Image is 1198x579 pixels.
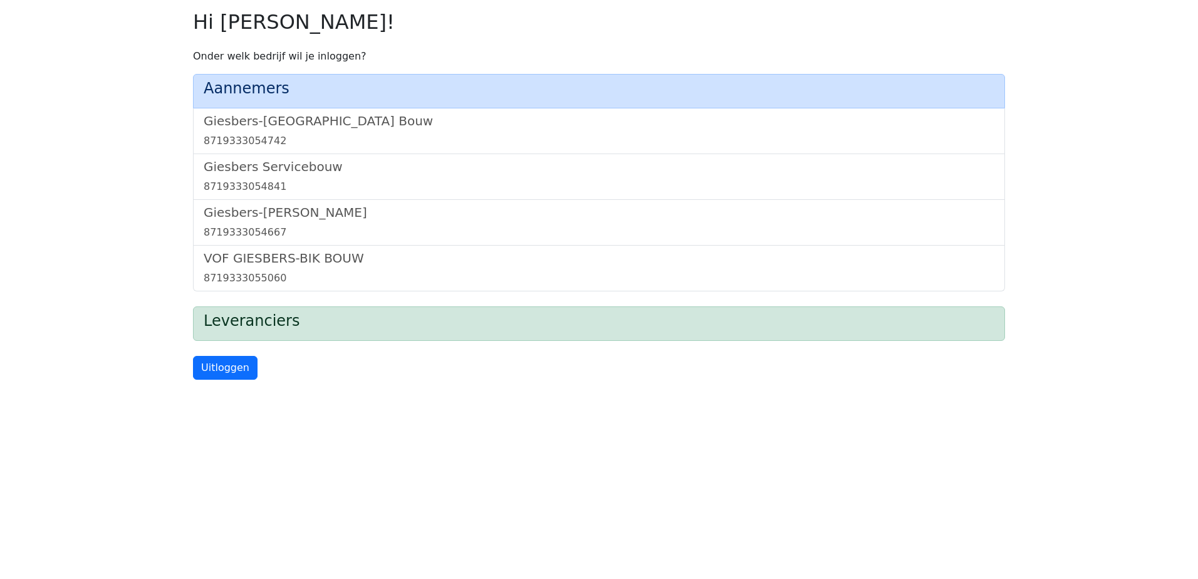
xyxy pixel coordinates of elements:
[204,133,994,149] div: 8719333054742
[193,10,1005,34] h2: Hi [PERSON_NAME]!
[204,225,994,240] div: 8719333054667
[204,251,994,286] a: VOF GIESBERS-BIK BOUW8719333055060
[204,251,994,266] h5: VOF GIESBERS-BIK BOUW
[204,271,994,286] div: 8719333055060
[204,159,994,194] a: Giesbers Servicebouw8719333054841
[204,312,994,330] h4: Leveranciers
[193,356,258,380] a: Uitloggen
[204,80,994,98] h4: Aannemers
[204,113,994,128] h5: Giesbers-[GEOGRAPHIC_DATA] Bouw
[193,49,1005,64] p: Onder welk bedrijf wil je inloggen?
[204,113,994,149] a: Giesbers-[GEOGRAPHIC_DATA] Bouw8719333054742
[204,179,994,194] div: 8719333054841
[204,205,994,220] h5: Giesbers-[PERSON_NAME]
[204,159,994,174] h5: Giesbers Servicebouw
[204,205,994,240] a: Giesbers-[PERSON_NAME]8719333054667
